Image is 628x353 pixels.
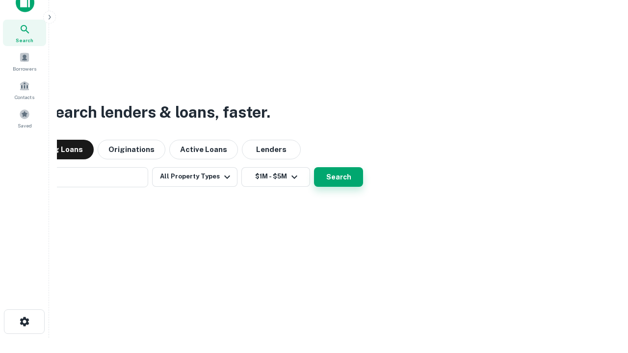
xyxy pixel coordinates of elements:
[45,101,270,124] h3: Search lenders & loans, faster.
[18,122,32,129] span: Saved
[3,48,46,75] a: Borrowers
[98,140,165,159] button: Originations
[579,275,628,322] iframe: Chat Widget
[13,65,36,73] span: Borrowers
[152,167,237,187] button: All Property Types
[16,36,33,44] span: Search
[15,93,34,101] span: Contacts
[169,140,238,159] button: Active Loans
[3,105,46,131] a: Saved
[3,76,46,103] a: Contacts
[241,167,310,187] button: $1M - $5M
[242,140,301,159] button: Lenders
[314,167,363,187] button: Search
[3,20,46,46] a: Search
